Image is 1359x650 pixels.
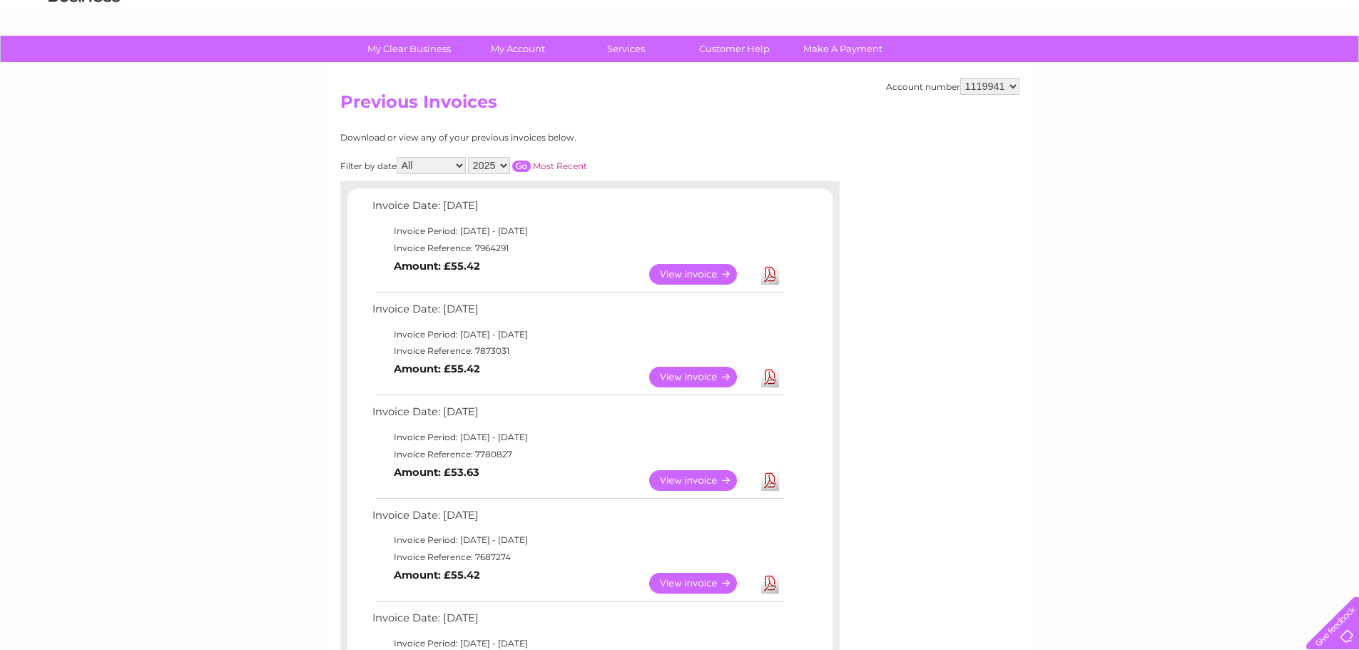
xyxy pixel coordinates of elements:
[369,532,786,549] td: Invoice Period: [DATE] - [DATE]
[369,342,786,360] td: Invoice Reference: 7873031
[369,609,786,635] td: Invoice Date: [DATE]
[649,264,754,285] a: View
[1235,61,1256,71] a: Blog
[459,36,576,62] a: My Account
[676,36,793,62] a: Customer Help
[649,367,754,387] a: View
[369,196,786,223] td: Invoice Date: [DATE]
[343,8,1017,69] div: Clear Business is a trading name of Verastar Limited (registered in [GEOGRAPHIC_DATA] No. 3667643...
[761,264,779,285] a: Download
[567,36,685,62] a: Services
[886,78,1019,95] div: Account number
[394,260,480,273] b: Amount: £55.42
[533,161,587,171] a: Most Recent
[369,506,786,532] td: Invoice Date: [DATE]
[1090,7,1189,25] a: 0333 014 3131
[369,402,786,429] td: Invoice Date: [DATE]
[1264,61,1299,71] a: Contact
[761,573,779,594] a: Download
[761,470,779,491] a: Download
[761,367,779,387] a: Download
[394,466,479,479] b: Amount: £53.63
[369,240,786,257] td: Invoice Reference: 7964291
[1144,61,1175,71] a: Energy
[369,326,786,343] td: Invoice Period: [DATE] - [DATE]
[340,92,1019,119] h2: Previous Invoices
[340,133,715,143] div: Download or view any of your previous invoices below.
[1312,61,1345,71] a: Log out
[649,470,754,491] a: View
[1184,61,1226,71] a: Telecoms
[369,429,786,446] td: Invoice Period: [DATE] - [DATE]
[369,446,786,463] td: Invoice Reference: 7780827
[369,223,786,240] td: Invoice Period: [DATE] - [DATE]
[369,300,786,326] td: Invoice Date: [DATE]
[48,37,121,81] img: logo.png
[649,573,754,594] a: View
[340,157,715,174] div: Filter by date
[394,362,480,375] b: Amount: £55.42
[784,36,902,62] a: Make A Payment
[394,569,480,582] b: Amount: £55.42
[350,36,468,62] a: My Clear Business
[1108,61,1135,71] a: Water
[369,549,786,566] td: Invoice Reference: 7687274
